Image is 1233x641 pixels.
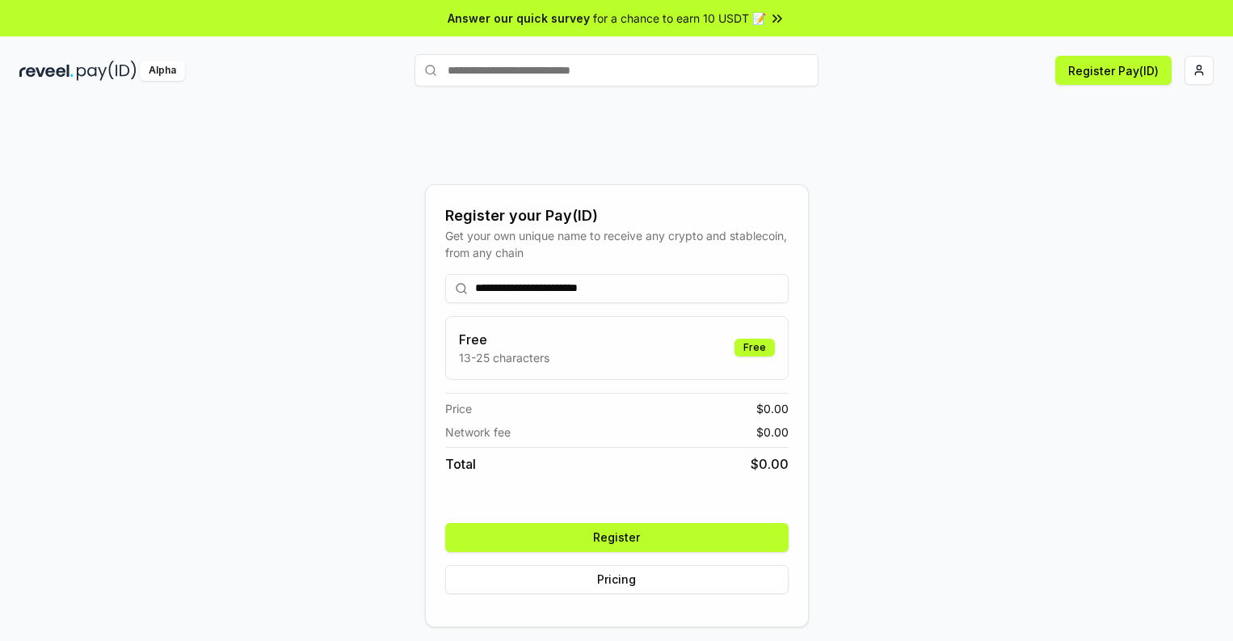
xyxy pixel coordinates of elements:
[1055,56,1172,85] button: Register Pay(ID)
[445,565,789,594] button: Pricing
[448,10,590,27] span: Answer our quick survey
[445,205,789,227] div: Register your Pay(ID)
[445,400,472,417] span: Price
[77,61,137,81] img: pay_id
[459,349,549,366] p: 13-25 characters
[445,227,789,261] div: Get your own unique name to receive any crypto and stablecoin, from any chain
[751,454,789,474] span: $ 0.00
[756,424,789,441] span: $ 0.00
[445,424,511,441] span: Network fee
[756,400,789,417] span: $ 0.00
[445,523,789,552] button: Register
[445,454,476,474] span: Total
[734,339,775,356] div: Free
[140,61,185,81] div: Alpha
[593,10,766,27] span: for a chance to earn 10 USDT 📝
[19,61,74,81] img: reveel_dark
[459,330,549,349] h3: Free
